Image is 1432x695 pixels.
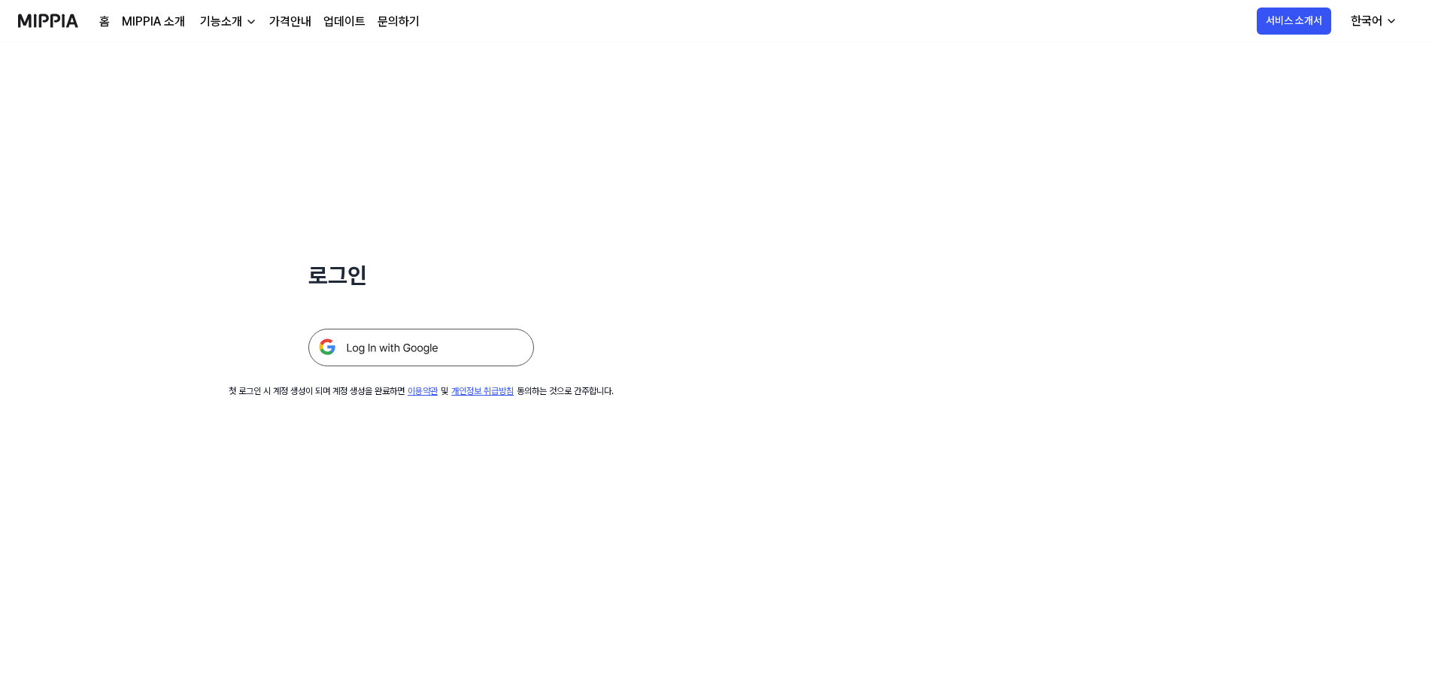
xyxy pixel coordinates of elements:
div: 기능소개 [197,13,245,31]
a: 문의하기 [378,13,420,31]
img: down [245,16,257,28]
a: MIPPIA 소개 [122,13,185,31]
button: 서비스 소개서 [1257,8,1331,35]
a: 가격안내 [269,13,311,31]
div: 첫 로그인 시 계정 생성이 되며 계정 생성을 완료하면 및 동의하는 것으로 간주합니다. [229,384,614,398]
div: 한국어 [1348,12,1385,30]
a: 이용약관 [408,386,438,396]
a: 개인정보 취급방침 [451,386,514,396]
button: 기능소개 [197,13,257,31]
a: 업데이트 [323,13,366,31]
button: 한국어 [1339,6,1406,36]
h1: 로그인 [308,259,534,293]
a: 홈 [99,13,110,31]
img: 구글 로그인 버튼 [308,329,534,366]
